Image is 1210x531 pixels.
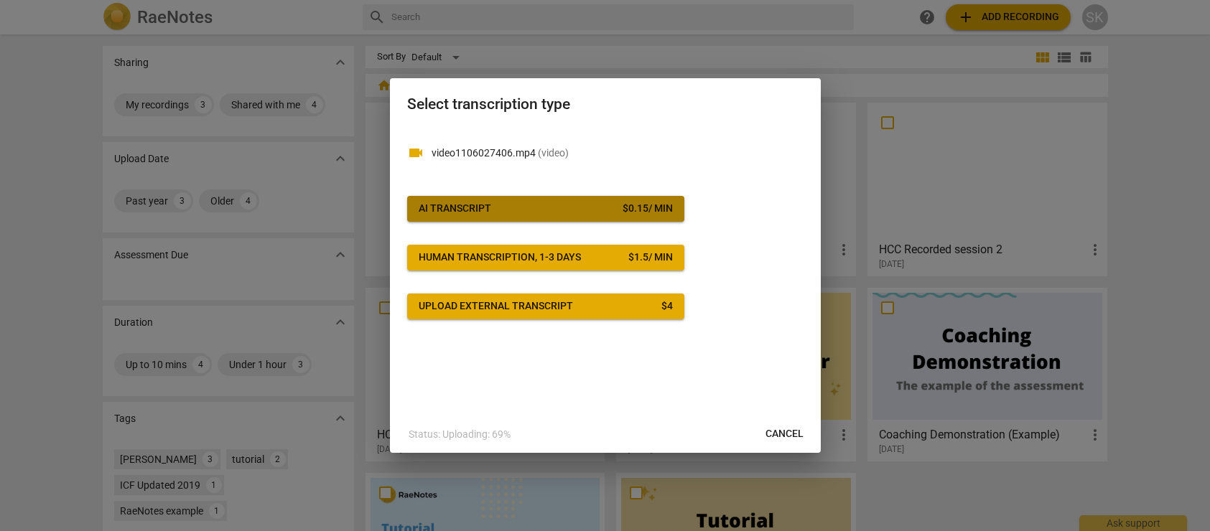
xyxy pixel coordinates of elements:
div: Upload external transcript [419,299,573,314]
span: videocam [407,144,424,161]
button: Cancel [754,421,815,447]
button: Human transcription, 1-3 days$1.5/ min [407,245,684,271]
div: AI Transcript [419,202,491,216]
div: $ 1.5 / min [628,250,673,265]
div: Human transcription, 1-3 days [419,250,581,265]
h2: Select transcription type [407,95,804,113]
span: Cancel [765,427,804,441]
button: Upload external transcript$4 [407,293,684,319]
button: AI Transcript$0.15/ min [407,196,684,222]
p: video1106027406.mp4(video) [432,146,804,161]
p: Status: Uploading: 69% [409,427,511,442]
div: $ 0.15 / min [623,202,673,216]
div: $ 4 [661,299,673,314]
span: ( video ) [538,147,569,159]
